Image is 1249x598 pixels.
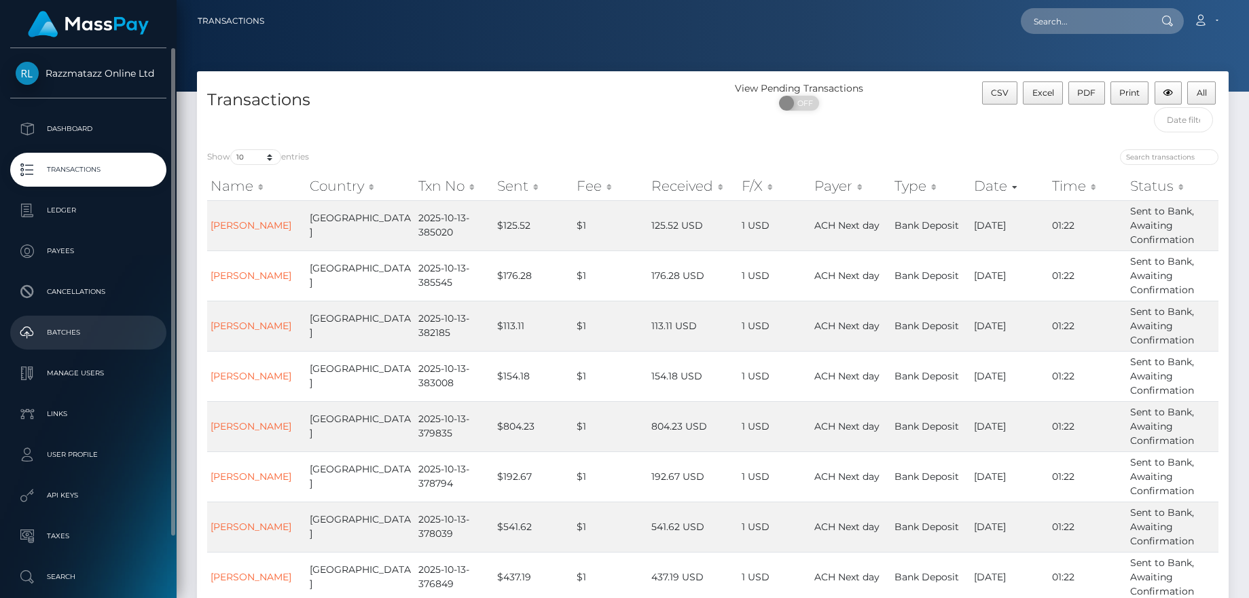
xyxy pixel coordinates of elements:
td: 1 USD [738,250,811,301]
td: 01:22 [1049,502,1127,552]
span: All [1197,88,1207,98]
td: 01:22 [1049,401,1127,451]
span: Print [1119,88,1140,98]
th: Txn No: activate to sort column ascending [415,172,494,200]
td: [GEOGRAPHIC_DATA] [306,401,415,451]
td: [GEOGRAPHIC_DATA] [306,250,415,301]
td: $804.23 [494,401,573,451]
a: [PERSON_NAME] [211,571,291,583]
span: ACH Next day [814,219,880,231]
td: Bank Deposit [891,301,971,351]
label: Show entries [207,149,309,165]
p: Links [16,404,161,424]
td: 2025-10-13-379835 [415,401,494,451]
button: PDF [1068,81,1105,105]
td: Sent to Bank, Awaiting Confirmation [1127,250,1218,301]
td: [GEOGRAPHIC_DATA] [306,502,415,552]
td: 2025-10-13-385020 [415,200,494,250]
p: API Keys [16,485,161,506]
a: Ledger [10,193,166,227]
a: User Profile [10,438,166,472]
th: Country: activate to sort column ascending [306,172,415,200]
td: 1 USD [738,451,811,502]
button: Excel [1023,81,1063,105]
td: 1 USD [738,301,811,351]
a: Transactions [198,7,264,35]
a: API Keys [10,479,166,512]
td: [GEOGRAPHIC_DATA] [306,451,415,502]
p: Batches [16,322,161,343]
img: MassPay Logo [28,11,149,37]
td: [DATE] [971,401,1049,451]
img: Razzmatazz Online Ltd [16,62,39,85]
td: Bank Deposit [891,351,971,401]
td: $1 [573,401,647,451]
td: 01:22 [1049,200,1127,250]
td: 176.28 USD [648,250,739,301]
th: Type: activate to sort column ascending [891,172,971,200]
select: Showentries [230,149,281,165]
td: 01:22 [1049,351,1127,401]
td: [DATE] [971,351,1049,401]
td: 2025-10-13-378794 [415,451,494,502]
span: Razzmatazz Online Ltd [10,67,166,79]
a: [PERSON_NAME] [211,420,291,432]
td: 01:22 [1049,301,1127,351]
p: Dashboard [16,119,161,139]
td: 1 USD [738,200,811,250]
td: 125.52 USD [648,200,739,250]
a: Search [10,560,166,594]
td: [GEOGRAPHIC_DATA] [306,301,415,351]
td: $125.52 [494,200,573,250]
td: 01:22 [1049,250,1127,301]
td: 2025-10-13-378039 [415,502,494,552]
th: Fee: activate to sort column ascending [573,172,647,200]
p: User Profile [16,445,161,465]
th: Time: activate to sort column ascending [1049,172,1127,200]
th: Payer: activate to sort column ascending [811,172,891,200]
input: Search transactions [1120,149,1218,165]
p: Search [16,567,161,587]
p: Transactions [16,160,161,180]
button: Print [1110,81,1149,105]
span: ACH Next day [814,521,880,533]
p: Taxes [16,526,161,546]
td: $541.62 [494,502,573,552]
span: ACH Next day [814,420,880,432]
h4: Transactions [207,88,703,112]
button: All [1187,81,1216,105]
td: Bank Deposit [891,502,971,552]
td: [GEOGRAPHIC_DATA] [306,351,415,401]
td: 1 USD [738,401,811,451]
td: Sent to Bank, Awaiting Confirmation [1127,351,1218,401]
td: $1 [573,351,647,401]
td: Sent to Bank, Awaiting Confirmation [1127,401,1218,451]
span: ACH Next day [814,320,880,332]
td: [DATE] [971,451,1049,502]
td: [GEOGRAPHIC_DATA] [306,200,415,250]
p: Payees [16,241,161,261]
td: $113.11 [494,301,573,351]
a: [PERSON_NAME] [211,370,291,382]
span: Excel [1032,88,1054,98]
a: Batches [10,316,166,350]
td: Sent to Bank, Awaiting Confirmation [1127,502,1218,552]
input: Date filter [1154,107,1213,132]
td: $1 [573,250,647,301]
p: Cancellations [16,282,161,302]
td: $192.67 [494,451,573,502]
td: $176.28 [494,250,573,301]
a: Payees [10,234,166,268]
th: Name: activate to sort column ascending [207,172,306,200]
a: Dashboard [10,112,166,146]
td: 804.23 USD [648,401,739,451]
td: [DATE] [971,200,1049,250]
td: 541.62 USD [648,502,739,552]
a: Taxes [10,519,166,553]
th: Date: activate to sort column ascending [971,172,1049,200]
span: PDF [1077,88,1096,98]
td: Sent to Bank, Awaiting Confirmation [1127,451,1218,502]
th: Received: activate to sort column ascending [648,172,739,200]
td: 2025-10-13-385545 [415,250,494,301]
td: Bank Deposit [891,200,971,250]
